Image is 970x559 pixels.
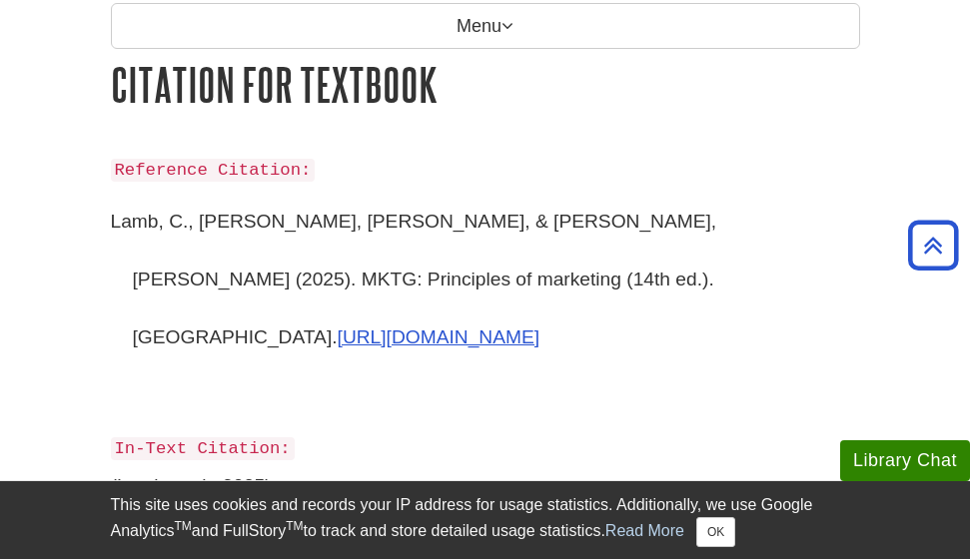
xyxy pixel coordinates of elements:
[286,519,303,533] sup: TM
[111,3,860,49] p: Menu
[338,326,540,347] a: [URL][DOMAIN_NAME]
[696,517,735,547] button: Close
[840,440,970,481] button: Library Chat
[111,59,860,110] h1: Citation for Textbook
[605,522,684,539] a: Read More
[175,519,192,533] sup: TM
[111,472,860,501] p: (Lamb et al., 2025)
[111,437,295,460] code: In-Text Citation:
[111,193,860,422] p: Lamb, C., [PERSON_NAME], [PERSON_NAME], & [PERSON_NAME], [PERSON_NAME] (2025). MKTG: Principles o...
[901,232,965,259] a: Back to Top
[111,493,860,547] div: This site uses cookies and records your IP address for usage statistics. Additionally, we use Goo...
[111,159,316,182] code: Reference Citation:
